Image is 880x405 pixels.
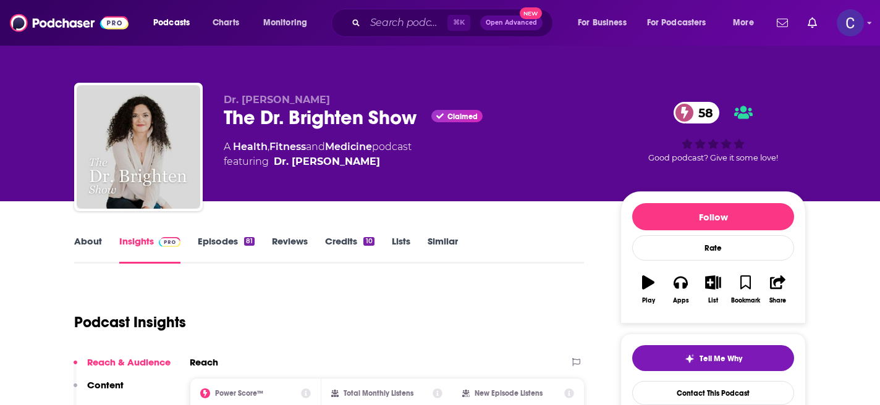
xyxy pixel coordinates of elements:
[74,313,186,332] h1: Podcast Insights
[632,267,664,312] button: Play
[325,235,374,264] a: Credits10
[731,297,760,304] div: Bookmark
[632,203,794,230] button: Follow
[447,114,478,120] span: Claimed
[620,94,806,170] div: 58Good podcast? Give it some love!
[664,267,696,312] button: Apps
[74,379,124,402] button: Content
[10,11,129,35] img: Podchaser - Follow, Share and Rate Podcasts
[190,356,218,368] h2: Reach
[159,237,180,247] img: Podchaser Pro
[837,9,864,36] span: Logged in as publicityxxtina
[447,15,470,31] span: ⌘ K
[77,85,200,209] img: The Dr. Brighten Show
[837,9,864,36] button: Show profile menu
[274,154,380,169] a: Dr. [PERSON_NAME]
[674,102,719,123] a: 58
[724,13,769,33] button: open menu
[772,12,793,33] a: Show notifications dropdown
[769,297,786,304] div: Share
[363,237,374,246] div: 10
[480,15,543,30] button: Open AdvancedNew
[639,13,724,33] button: open menu
[392,235,410,264] a: Lists
[224,94,330,106] span: Dr. [PERSON_NAME]
[686,102,719,123] span: 58
[145,13,206,33] button: open menu
[578,14,627,31] span: For Business
[632,345,794,371] button: tell me why sparkleTell Me Why
[119,235,180,264] a: InsightsPodchaser Pro
[74,235,102,264] a: About
[642,297,655,304] div: Play
[343,9,565,37] div: Search podcasts, credits, & more...
[255,13,323,33] button: open menu
[269,141,306,152] a: Fitness
[673,297,689,304] div: Apps
[205,13,247,33] a: Charts
[272,235,308,264] a: Reviews
[733,14,754,31] span: More
[520,7,542,19] span: New
[428,235,458,264] a: Similar
[244,237,255,246] div: 81
[803,12,822,33] a: Show notifications dropdown
[729,267,761,312] button: Bookmark
[325,141,372,152] a: Medicine
[762,267,794,312] button: Share
[224,154,412,169] span: featuring
[344,389,413,398] h2: Total Monthly Listens
[685,354,695,364] img: tell me why sparkle
[365,13,447,33] input: Search podcasts, credits, & more...
[647,14,706,31] span: For Podcasters
[87,356,171,368] p: Reach & Audience
[224,140,412,169] div: A podcast
[263,14,307,31] span: Monitoring
[213,14,239,31] span: Charts
[306,141,325,152] span: and
[837,9,864,36] img: User Profile
[198,235,255,264] a: Episodes81
[569,13,642,33] button: open menu
[700,354,742,364] span: Tell Me Why
[74,356,171,379] button: Reach & Audience
[233,141,268,152] a: Health
[87,379,124,391] p: Content
[215,389,263,398] h2: Power Score™
[632,381,794,405] a: Contact This Podcast
[475,389,543,398] h2: New Episode Listens
[648,153,778,162] span: Good podcast? Give it some love!
[632,235,794,261] div: Rate
[708,297,718,304] div: List
[153,14,190,31] span: Podcasts
[697,267,729,312] button: List
[268,141,269,152] span: ,
[486,20,537,26] span: Open Advanced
